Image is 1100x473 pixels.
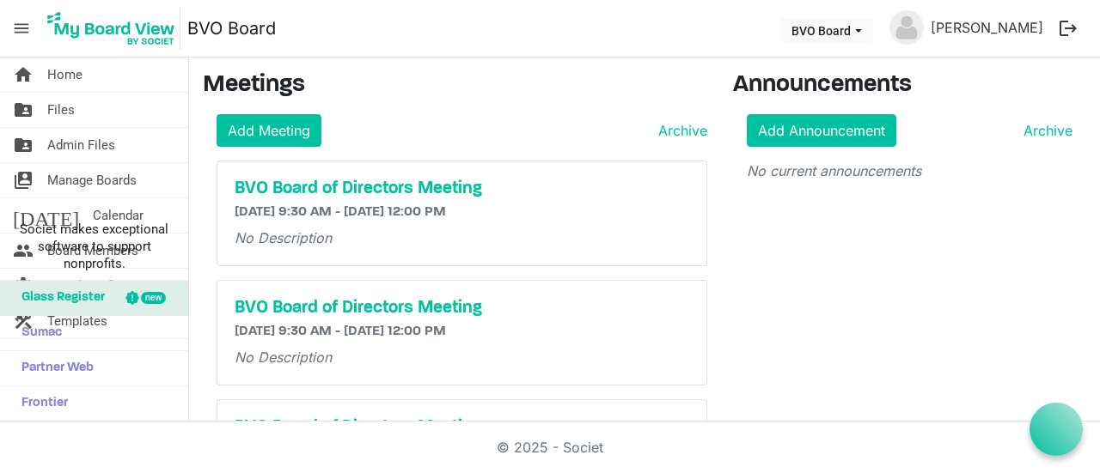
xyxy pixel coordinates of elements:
[235,179,689,199] a: BVO Board of Directors Meeting
[924,10,1050,45] a: [PERSON_NAME]
[93,198,144,233] span: Calendar
[747,114,896,147] a: Add Announcement
[235,204,689,221] h6: [DATE] 9:30 AM - [DATE] 12:00 PM
[47,163,137,197] span: Manage Boards
[13,128,34,162] span: folder_shared
[203,71,707,100] h3: Meetings
[235,324,689,340] h6: [DATE] 9:30 AM - [DATE] 12:00 PM
[1050,10,1086,46] button: logout
[235,298,689,318] a: BVO Board of Directors Meeting
[8,221,180,272] span: Societ makes exceptional software to support nonprofits.
[13,163,34,197] span: switch_account
[42,7,180,50] img: My Board View Logo
[13,316,62,350] span: Sumac
[141,292,166,304] div: new
[235,227,689,248] p: No Description
[42,7,187,50] a: My Board View Logo
[1017,120,1072,141] a: Archive
[733,71,1086,100] h3: Announcements
[13,386,68,421] span: Frontier
[13,198,79,233] span: [DATE]
[651,120,707,141] a: Archive
[235,417,689,438] a: BVO Board of Directors Meeting
[235,347,689,367] p: No Description
[47,128,115,162] span: Admin Files
[13,281,105,315] span: Glass Register
[13,58,34,92] span: home
[217,114,321,147] a: Add Meeting
[5,12,38,45] span: menu
[497,439,603,456] a: © 2025 - Societ
[780,18,873,42] button: BVO Board dropdownbutton
[13,351,94,385] span: Partner Web
[47,93,75,127] span: Files
[13,93,34,127] span: folder_shared
[889,10,924,45] img: no-profile-picture.svg
[47,58,82,92] span: Home
[747,161,1072,181] p: No current announcements
[187,11,276,45] a: BVO Board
